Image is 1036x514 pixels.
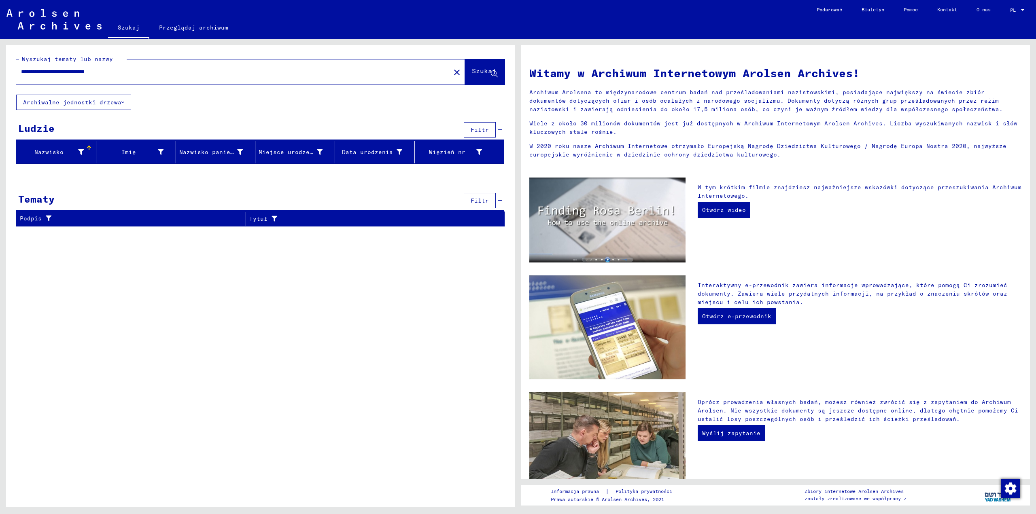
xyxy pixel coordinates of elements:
mat-header-cell: Więzień nr [415,141,504,163]
font: Tytuł [249,215,267,222]
font: Podarować [817,6,842,13]
img: Arolsen_neg.svg [6,9,102,30]
mat-header-cell: Data urodzenia [335,141,415,163]
font: Archiwalne jednostki drzewa [23,99,121,106]
font: Imię [121,148,136,156]
font: Otwórz e-przewodnik [702,313,771,320]
font: Nazwisko [34,148,64,156]
div: Podpis [20,212,246,225]
mat-header-cell: Nazwisko [17,141,96,163]
font: Prawa autorskie © Arolsen Archives, 2021 [551,496,664,502]
font: zostały zrealizowane we współpracy z [805,495,906,501]
div: Więzień nr [418,146,494,159]
mat-header-cell: Miejsce urodzenia [255,141,335,163]
div: Imię [100,146,176,159]
font: W 2020 roku nasze Archiwum Internetowe otrzymało Europejską Nagrodę Dziedzictwa Kulturowego / Nag... [529,142,1006,158]
font: Pomoc [904,6,918,13]
div: Nazwisko panieńskie [179,146,255,159]
font: Zbiory internetowe Arolsen Archives [805,488,904,494]
font: Informacja prawna [551,488,599,494]
font: O nas [977,6,991,13]
mat-header-cell: Nazwisko panieńskie [176,141,256,163]
font: Data urodzenia [342,148,393,156]
div: Zmiana zgody [1000,478,1020,498]
font: PL [1010,7,1016,13]
mat-header-cell: Imię [96,141,176,163]
font: Szukaj [472,67,496,75]
a: Wyślij zapytanie [698,425,765,441]
font: Filtr [471,126,489,133]
a: Informacja prawna [551,487,605,496]
font: Polityka prywatności [616,488,672,494]
font: Interaktywny e-przewodnik zawiera informacje wprowadzające, które pomogą Ci zrozumieć dokumenty. ... [698,281,1007,306]
font: Podpis [20,215,42,222]
img: yv_logo.png [983,485,1013,505]
button: Jasne [449,64,465,80]
div: Tytuł [249,212,495,225]
a: Szukaj [108,18,149,39]
img: Zmiana zgody [1001,479,1020,498]
font: Kontakt [937,6,957,13]
font: Przeglądaj archiwum [159,24,228,31]
button: Archiwalne jednostki drzewa [16,95,131,110]
div: Data urodzenia [338,146,414,159]
font: Wyślij zapytanie [702,429,760,437]
font: Szukaj [118,24,140,31]
font: Wyszukaj tematy lub nazwy [22,55,113,63]
button: Filtr [464,122,496,137]
a: Otwórz e-przewodnik [698,308,776,324]
font: Wiele z około 30 milionów dokumentów jest już dostępnych w Archiwum Internetowym Arolsen Archives... [529,120,1017,135]
font: Filtr [471,197,489,204]
a: Polityka prywatności [609,487,682,496]
button: Szukaj [465,59,505,85]
img: inquiries.jpg [529,392,686,497]
font: Więzień nr [429,148,465,156]
font: Archiwum Arolsena to międzynarodowe centrum badań nad prześladowaniami nazistowskimi, posiadające... [529,89,1003,113]
font: W tym krótkim filmie znajdziesz najważniejsze wskazówki dotyczące przeszukiwania Archiwum Interne... [698,184,1021,199]
font: | [605,488,609,495]
img: video.jpg [529,178,686,262]
font: Witamy w Archiwum Internetowym Arolsen Archives! [529,66,860,80]
font: Tematy [18,193,55,205]
img: eguide.jpg [529,275,686,380]
font: Otwórz wideo [702,206,746,214]
font: Biuletyn [862,6,884,13]
font: Ludzie [18,122,55,134]
font: Oprócz prowadzenia własnych badań, możesz również zwrócić się z zapytaniem do Archiwum Arolsen. N... [698,398,1018,423]
font: Nazwisko panieńskie [179,148,248,156]
a: Przeglądaj archiwum [149,18,238,37]
a: Otwórz wideo [698,202,750,218]
div: Miejsce urodzenia [259,146,335,159]
div: Nazwisko [20,146,96,159]
button: Filtr [464,193,496,208]
mat-icon: close [452,68,462,77]
font: Miejsce urodzenia [259,148,321,156]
